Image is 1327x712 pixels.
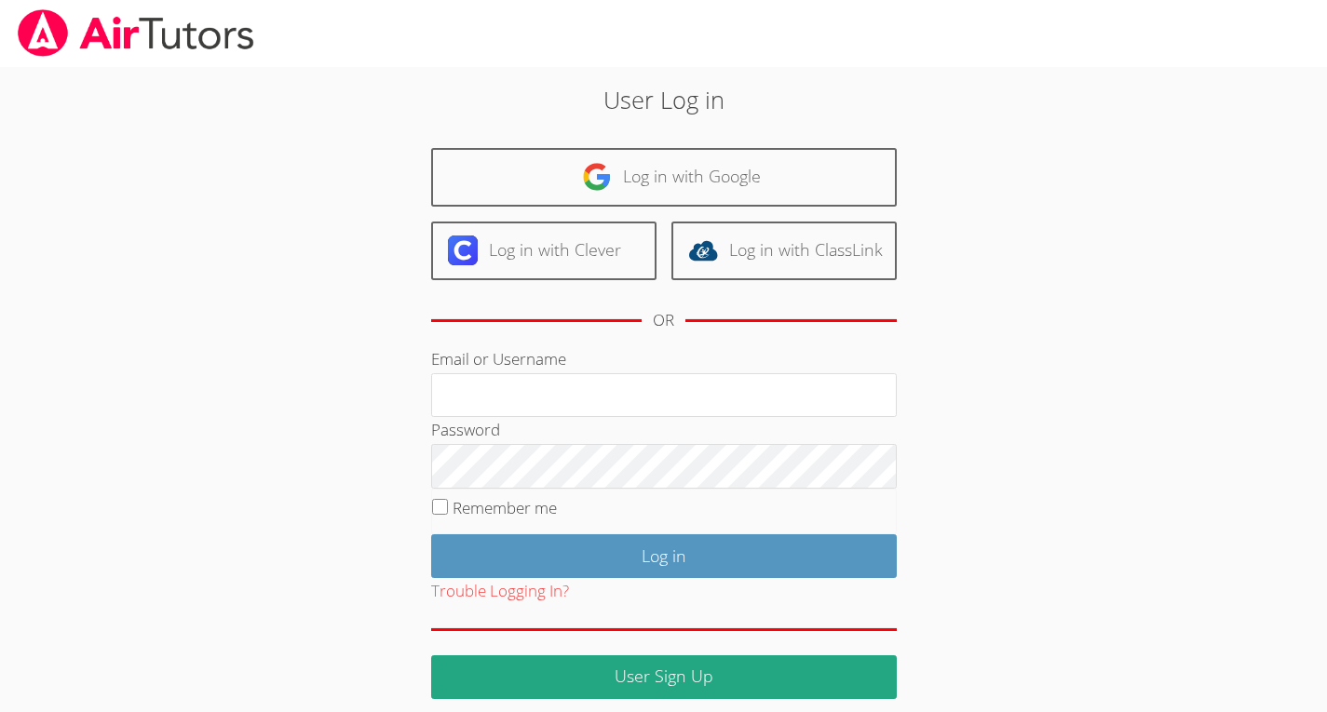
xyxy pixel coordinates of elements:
[448,235,478,265] img: clever-logo-6eab21bc6e7a338710f1a6ff85c0baf02591cd810cc4098c63d3a4b26e2feb20.svg
[453,497,557,518] label: Remember me
[431,222,657,280] a: Log in with Clever
[431,419,500,440] label: Password
[688,235,718,265] img: classlink-logo-d6bb404cc1216ec64c9a2012d9dc4662098be43eaf13dc465df04b49fa7ab582.svg
[431,348,566,369] label: Email or Username
[582,162,612,192] img: google-logo-50288ca7cdecda66e5e0955fdab243c47b7ad437acaf1139b6f446037453330a.svg
[431,655,897,699] a: User Sign Up
[431,578,569,605] button: Trouble Logging In?
[431,148,897,207] a: Log in with Google
[305,82,1022,117] h2: User Log in
[431,534,897,578] input: Log in
[16,9,256,57] img: airtutors_banner-c4298cdbf04f3fff15de1276eac7730deb9818008684d7c2e4769d2f7ddbe033.png
[671,222,897,280] a: Log in with ClassLink
[653,307,674,334] div: OR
